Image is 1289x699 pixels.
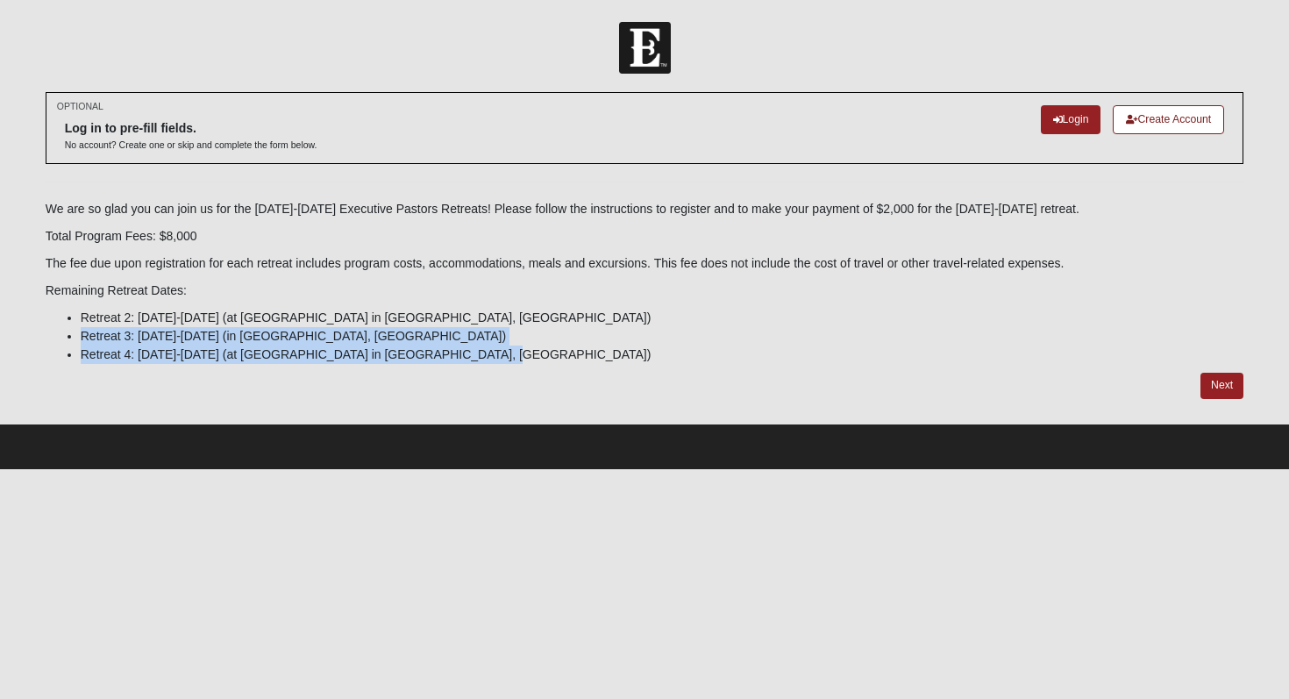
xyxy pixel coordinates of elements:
[81,309,1244,327] li: Retreat 2: [DATE]-[DATE] (at [GEOGRAPHIC_DATA] in [GEOGRAPHIC_DATA], [GEOGRAPHIC_DATA])
[57,100,103,113] small: OPTIONAL
[46,227,1244,246] p: Total Program Fees: $8,000
[81,327,1244,346] li: Retreat 3: [DATE]-[DATE] (in [GEOGRAPHIC_DATA], [GEOGRAPHIC_DATA])
[1113,105,1224,134] a: Create Account
[81,346,1244,364] li: Retreat 4: [DATE]-[DATE] (at [GEOGRAPHIC_DATA] in [GEOGRAPHIC_DATA], [GEOGRAPHIC_DATA])
[46,254,1244,273] p: The fee due upon registration for each retreat includes program costs, accommodations, meals and ...
[65,139,317,152] p: No account? Create one or skip and complete the form below.
[1200,373,1243,398] a: Next
[46,200,1244,218] p: We are so glad you can join us for the [DATE]-[DATE] Executive Pastors Retreats! Please follow th...
[619,22,671,74] img: Church of Eleven22 Logo
[46,282,1244,300] p: Remaining Retreat Dates:
[65,121,317,136] h6: Log in to pre-fill fields.
[1041,105,1101,134] a: Login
